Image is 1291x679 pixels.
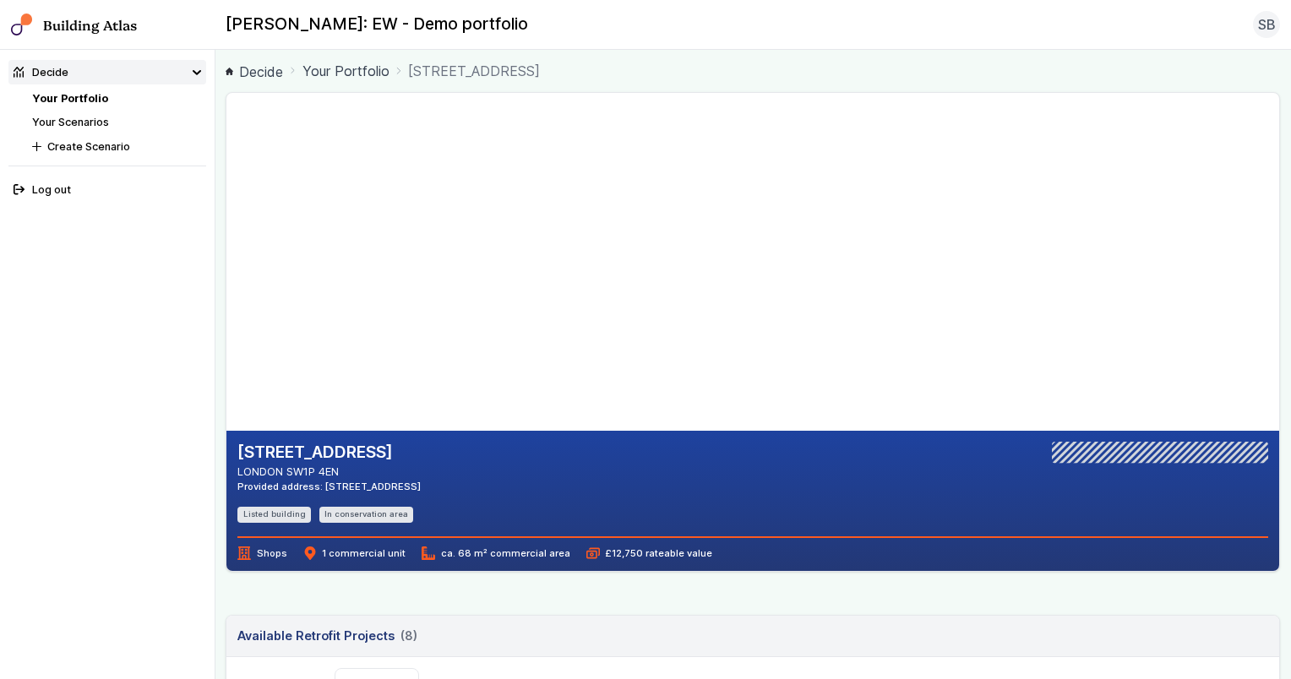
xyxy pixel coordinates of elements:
span: SB [1258,14,1276,35]
span: Shops [237,546,286,560]
span: 1 commercial unit [303,546,406,560]
span: [STREET_ADDRESS] [408,61,540,81]
h2: [STREET_ADDRESS] [237,442,421,464]
a: Your Portfolio [32,92,108,105]
li: In conservation area [319,507,414,523]
span: (8) [400,627,417,645]
h2: [PERSON_NAME]: EW - Demo portfolio [226,14,528,35]
summary: Decide [8,60,206,84]
h3: Available Retrofit Projects [237,627,417,645]
span: ca. 68 m² commercial area [422,546,569,560]
button: SB [1253,11,1280,38]
button: Create Scenario [27,134,206,159]
li: Listed building [237,507,311,523]
div: Decide [14,64,68,80]
address: LONDON SW1P 4EN [237,464,421,480]
a: Your Scenarios [32,116,109,128]
a: Decide [226,62,283,82]
button: Log out [8,177,206,202]
span: £12,750 rateable value [586,546,712,560]
img: main-0bbd2752.svg [11,14,33,35]
div: Provided address: [STREET_ADDRESS] [237,480,421,493]
a: Your Portfolio [302,61,389,81]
